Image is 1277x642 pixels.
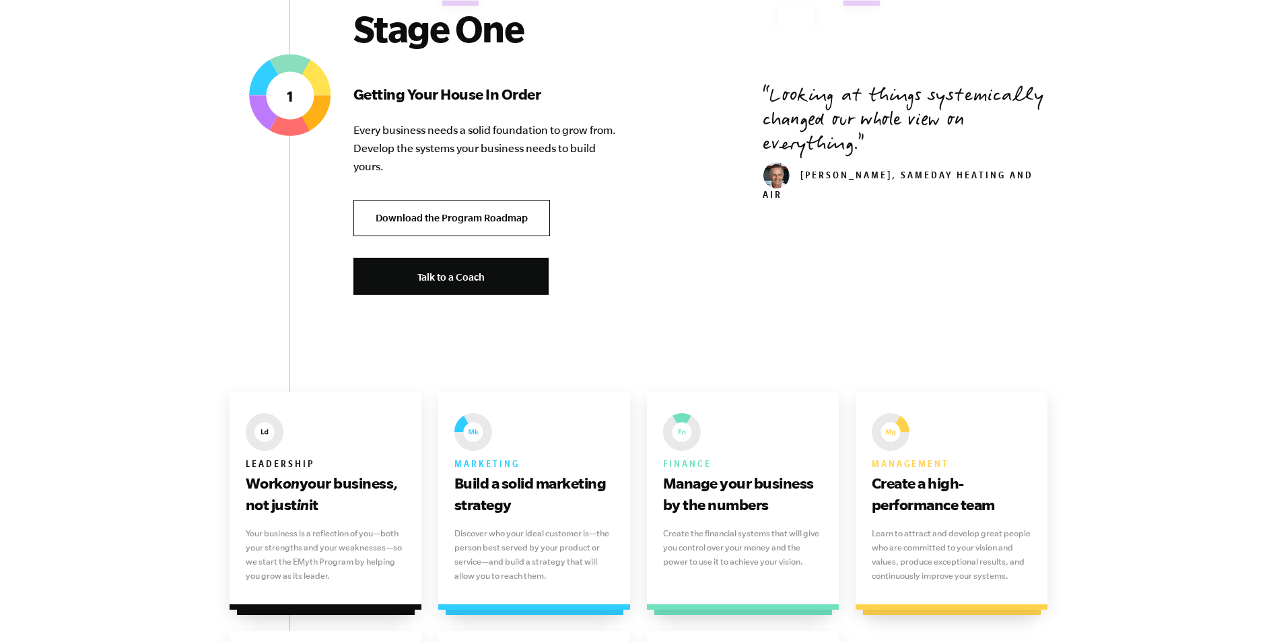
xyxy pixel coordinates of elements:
iframe: Chat Widget [1210,577,1277,642]
img: EMyth The Seven Essential Systems: Finance [663,413,701,451]
cite: [PERSON_NAME], SameDay Heating and Air [763,172,1033,202]
h2: Stage One [353,7,623,50]
p: Every business needs a solid foundation to grow from. Develop the systems your business needs to ... [353,121,623,176]
h6: Marketing [454,456,615,472]
i: on [283,474,300,491]
a: Talk to a Coach [353,258,549,295]
p: Your business is a reflection of you—both your strengths and your weaknesses—so we start the EMyt... [246,526,406,583]
img: EMyth The Seven Essential Systems: Management [872,413,909,451]
h6: Leadership [246,456,406,472]
img: EMyth The Seven Essential Systems: Marketing [454,413,492,451]
h6: Management [872,456,1032,472]
p: Create the financial systems that will give you control over your money and the power to use it t... [663,526,823,569]
p: Discover who your ideal customer is—the person best served by your product or service—and build a... [454,526,615,583]
span: Talk to a Coach [417,271,485,283]
i: in [297,496,309,513]
h6: Finance [663,456,823,472]
p: Looking at things systemically changed our whole view on everything. [763,85,1048,158]
h3: Build a solid marketing strategy [454,472,615,515]
img: don_weaver_head_small [763,162,790,189]
h3: Manage your business by the numbers [663,472,823,515]
h3: Create a high-performance team [872,472,1032,515]
p: Learn to attract and develop great people who are committed to your vision and values, produce ex... [872,526,1032,583]
img: EMyth The Seven Essential Systems: Leadership [246,413,283,451]
a: Download the Program Roadmap [353,200,550,237]
h3: Getting Your House In Order [353,83,623,105]
h3: Work your business, not just it [246,472,406,515]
